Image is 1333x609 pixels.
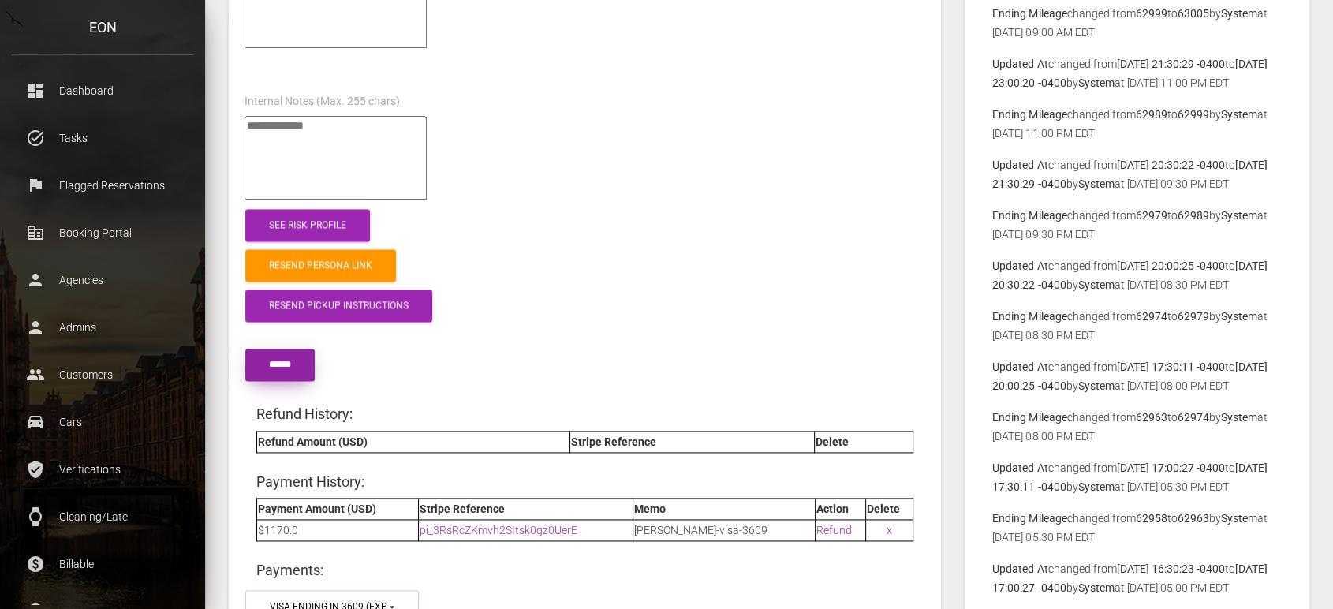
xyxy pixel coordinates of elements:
b: Updated At [992,58,1047,70]
b: System [1220,310,1256,323]
b: [DATE] 21:30:29 -0400 [1116,58,1224,70]
p: Flagged Reservations [24,174,181,197]
b: 62974 [1177,411,1208,424]
a: task_alt Tasks [12,118,193,158]
a: Resend Persona Link [245,249,396,282]
b: 62974 [1135,310,1167,323]
a: person Admins [12,308,193,347]
p: changed from to by at [DATE] 09:00 AM EDT [992,4,1282,42]
a: Refund [816,524,852,536]
p: Verifications [24,458,181,481]
b: System [1077,77,1114,89]
p: Cars [24,410,181,434]
b: Updated At [992,159,1047,171]
label: Internal Notes (Max. 255 chars) [245,94,400,110]
b: Ending Mileage [992,411,1066,424]
a: person Agencies [12,260,193,300]
b: System [1220,7,1256,20]
b: System [1077,480,1114,493]
a: watch Cleaning/Late [12,497,193,536]
b: 62958 [1135,512,1167,525]
b: [DATE] 17:00:27 -0400 [1116,461,1224,474]
b: System [1220,512,1256,525]
p: changed from to by at [DATE] 05:00 PM EDT [992,559,1282,597]
b: 63005 [1177,7,1208,20]
p: changed from to by at [DATE] 11:00 PM EDT [992,54,1282,92]
b: Ending Mileage [992,310,1066,323]
th: Refund Amount (USD) [257,431,570,452]
b: Ending Mileage [992,512,1066,525]
td: $1170.0 [257,519,419,540]
td: [PERSON_NAME]-visa-3609 [633,519,816,540]
th: Payment Amount (USD) [257,498,419,519]
b: System [1220,209,1256,222]
b: 62963 [1135,411,1167,424]
th: Stripe Reference [419,498,633,519]
a: x [887,524,892,536]
b: 62979 [1135,209,1167,222]
p: Dashboard [24,79,181,103]
b: System [1220,411,1256,424]
b: 62989 [1135,108,1167,121]
a: drive_eta Cars [12,402,193,442]
p: changed from to by at [DATE] 08:30 PM EDT [992,307,1282,345]
p: changed from to by at [DATE] 08:00 PM EDT [992,408,1282,446]
a: paid Billable [12,544,193,584]
h4: Refund History: [256,404,913,424]
p: Billable [24,552,181,576]
a: See Risk Profile [245,209,370,241]
a: verified_user Verifications [12,450,193,489]
p: changed from to by at [DATE] 11:00 PM EDT [992,105,1282,143]
a: Resend Pickup Instructions [245,290,432,322]
b: Updated At [992,562,1047,575]
h4: Payment History: [256,472,913,491]
b: 62999 [1135,7,1167,20]
b: System [1077,177,1114,190]
b: 62963 [1177,512,1208,525]
b: Updated At [992,260,1047,272]
p: Agencies [24,268,181,292]
b: System [1220,108,1256,121]
p: Tasks [24,126,181,150]
a: corporate_fare Booking Portal [12,213,193,252]
p: changed from to by at [DATE] 09:30 PM EDT [992,206,1282,244]
h4: Payments: [256,560,913,580]
b: Ending Mileage [992,209,1066,222]
b: 62999 [1177,108,1208,121]
b: Ending Mileage [992,108,1066,121]
b: System [1077,379,1114,392]
b: [DATE] 17:30:11 -0400 [1116,361,1224,373]
b: Updated At [992,461,1047,474]
p: changed from to by at [DATE] 08:00 PM EDT [992,357,1282,395]
p: changed from to by at [DATE] 08:30 PM EDT [992,256,1282,294]
b: [DATE] 16:30:23 -0400 [1116,562,1224,575]
b: 62989 [1177,209,1208,222]
b: [DATE] 20:30:22 -0400 [1116,159,1224,171]
a: people Customers [12,355,193,394]
p: Booking Portal [24,221,181,245]
th: Stripe Reference [569,431,814,452]
b: System [1077,581,1114,594]
b: System [1077,278,1114,291]
a: flag Flagged Reservations [12,166,193,205]
a: dashboard Dashboard [12,71,193,110]
th: Memo [633,498,816,519]
p: Admins [24,316,181,339]
a: pi_3RsRcZKmvh2SItsk0gz0UerE [420,524,577,536]
b: Ending Mileage [992,7,1066,20]
p: Cleaning/Late [24,505,181,529]
th: Delete [814,431,913,452]
p: changed from to by at [DATE] 05:30 PM EDT [992,509,1282,547]
b: [DATE] 20:00:25 -0400 [1116,260,1224,272]
th: Delete [866,498,913,519]
p: changed from to by at [DATE] 05:30 PM EDT [992,458,1282,496]
th: Action [815,498,865,519]
b: Updated At [992,361,1047,373]
p: changed from to by at [DATE] 09:30 PM EDT [992,155,1282,193]
b: 62979 [1177,310,1208,323]
p: Customers [24,363,181,387]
